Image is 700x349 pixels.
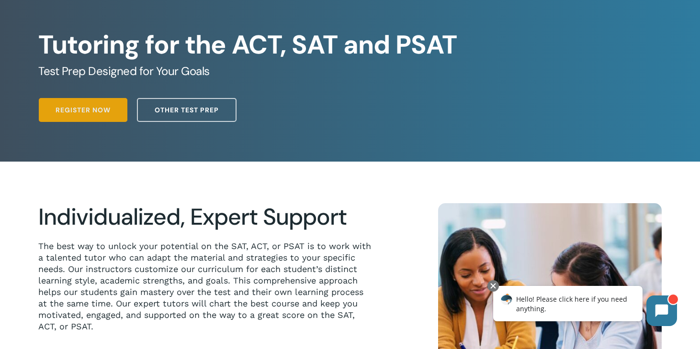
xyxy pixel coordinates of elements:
span: Other Test Prep [155,105,219,115]
iframe: Chatbot [483,278,687,336]
h2: Individualized, Expert Support [38,203,371,231]
span: Register Now [56,105,111,115]
h5: Test Prep Designed for Your Goals [38,64,662,79]
a: Register Now [39,98,127,122]
a: Other Test Prep [137,98,237,122]
h1: Tutoring for the ACT, SAT and PSAT [38,30,662,60]
p: The best way to unlock your potential on the SAT, ACT, or PSAT is to work with a talented tutor w... [38,240,371,332]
